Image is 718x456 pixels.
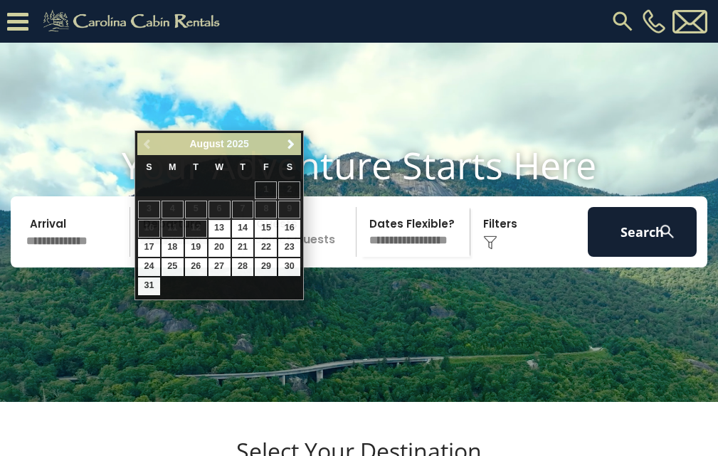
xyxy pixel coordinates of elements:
span: Wednesday [215,162,223,172]
a: 27 [208,258,231,276]
span: 2025 [227,138,249,149]
span: Saturday [287,162,292,172]
img: search-regular-white.png [658,223,676,240]
a: 25 [162,258,184,276]
a: 20 [208,239,231,257]
a: 18 [162,239,184,257]
a: 23 [278,239,300,257]
a: 22 [255,239,277,257]
a: Next [282,135,300,153]
a: 24 [138,258,160,276]
span: Monday [169,162,176,172]
a: 28 [232,258,254,276]
img: Khaki-logo.png [36,7,232,36]
a: 26 [185,258,207,276]
a: 17 [138,239,160,257]
h1: Your Adventure Starts Here [11,143,707,187]
a: 29 [255,258,277,276]
span: Friday [263,162,269,172]
a: 21 [232,239,254,257]
span: Thursday [240,162,246,172]
a: 16 [278,220,300,238]
img: filter--v1.png [483,235,497,250]
a: 13 [208,220,231,238]
a: 15 [255,220,277,238]
a: 30 [278,258,300,276]
span: Tuesday [193,162,199,172]
a: 31 [138,277,160,295]
span: Next [285,139,297,150]
button: Search [588,207,697,257]
span: Sunday [146,162,152,172]
span: August [190,138,224,149]
a: 14 [232,220,254,238]
a: 19 [185,239,207,257]
a: [PHONE_NUMBER] [639,9,669,33]
img: search-regular.svg [610,9,635,34]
